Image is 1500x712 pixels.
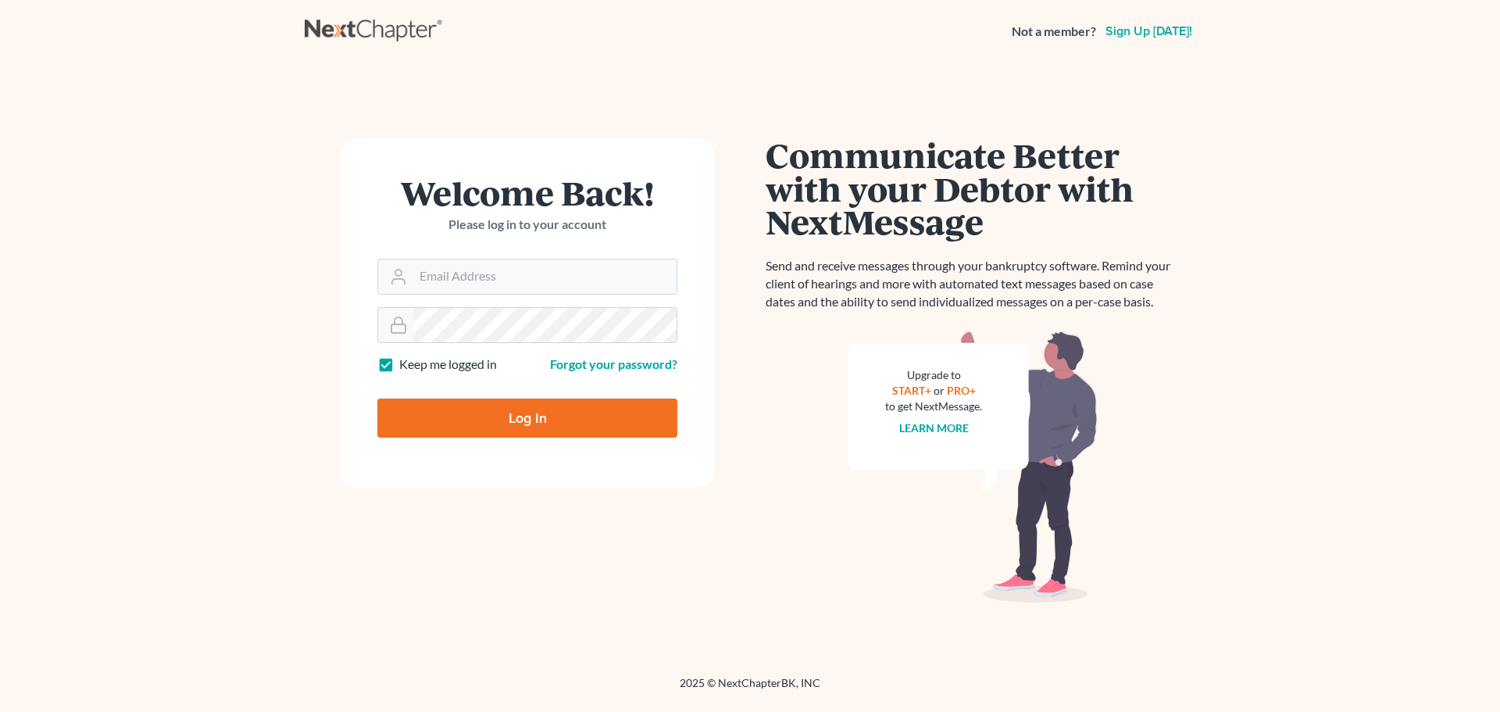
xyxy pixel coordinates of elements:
[377,399,677,438] input: Log In
[1102,25,1195,38] a: Sign up [DATE]!
[305,675,1195,703] div: 2025 © NextChapterBK, INC
[885,367,982,383] div: Upgrade to
[899,421,969,435] a: Learn more
[1012,23,1096,41] strong: Not a member?
[848,330,1098,603] img: nextmessage_bg-59042aed3d76b12b5cd301f8e5b87938c9018125f34e5fa2b7a6b67550977c72.svg
[550,356,677,371] a: Forgot your password?
[892,384,931,397] a: START+
[947,384,976,397] a: PRO+
[766,138,1180,238] h1: Communicate Better with your Debtor with NextMessage
[934,384,945,397] span: or
[413,259,677,294] input: Email Address
[399,356,497,374] label: Keep me logged in
[885,399,982,414] div: to get NextMessage.
[377,176,677,209] h1: Welcome Back!
[377,216,677,234] p: Please log in to your account
[766,257,1180,311] p: Send and receive messages through your bankruptcy software. Remind your client of hearings and mo...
